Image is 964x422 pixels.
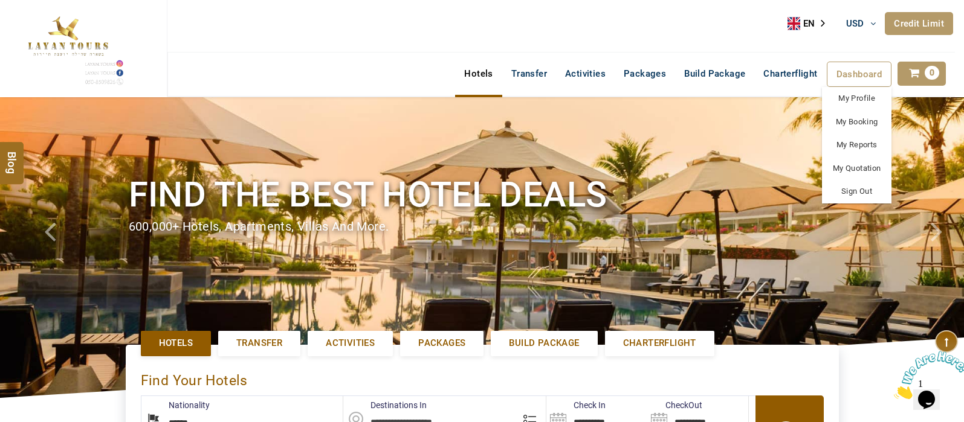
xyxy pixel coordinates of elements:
span: Charterflight [763,68,817,79]
a: My Booking [822,110,891,134]
div: Find Your Hotels [141,360,824,395]
label: Check In [546,399,606,411]
img: The Royal Line Holidays [9,5,126,87]
a: My Quotation [822,157,891,181]
a: Credit Limit [885,12,953,35]
a: Hotels [141,331,211,356]
aside: Language selected: English [788,14,833,33]
label: CheckOut [647,399,702,411]
span: Packages [418,337,465,350]
span: Activities [326,337,375,350]
div: 600,000+ hotels, apartments, villas and more. [129,218,836,235]
span: Transfer [236,337,282,350]
span: Hotels [159,337,193,350]
a: My Reports [822,133,891,157]
div: Language [788,14,833,33]
a: Transfer [502,62,556,86]
a: Sign Out [822,180,891,203]
span: Blog [4,151,20,161]
a: Charterflight [605,331,714,356]
span: 0 [925,66,939,80]
span: 1 [5,5,10,15]
a: Transfer [218,331,300,356]
img: Chat attention grabber [5,5,80,53]
a: Activities [308,331,393,356]
a: Packages [615,62,675,86]
span: Dashboard [836,69,882,80]
span: USD [846,18,864,29]
a: EN [788,14,833,33]
label: Nationality [141,399,210,411]
a: Activities [556,62,615,86]
a: My Profile [822,87,891,110]
a: Packages [400,331,484,356]
a: Hotels [455,62,502,86]
a: Build Package [675,62,754,86]
a: 0 [898,62,946,86]
span: Build Package [509,337,579,350]
label: Destinations In [343,399,427,411]
span: Charterflight [623,337,696,350]
h1: Find the best hotel deals [129,172,836,217]
iframe: chat widget [889,347,964,404]
a: Charterflight [754,62,826,86]
a: Build Package [491,331,597,356]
